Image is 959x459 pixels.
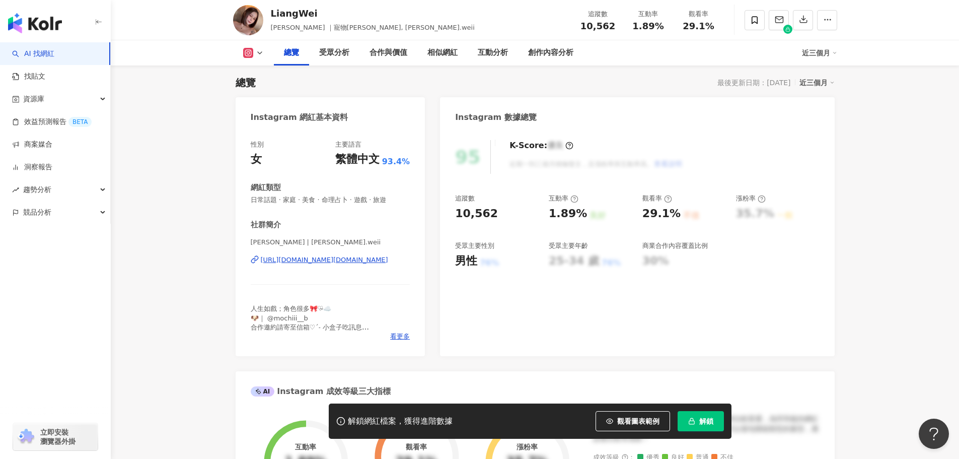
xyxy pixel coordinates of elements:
[284,47,299,59] div: 總覽
[23,201,51,224] span: 競品分析
[271,24,475,31] span: [PERSON_NAME] ｜寵物[PERSON_NAME], [PERSON_NAME].weii
[596,411,670,431] button: 觀看圖表範例
[632,21,663,31] span: 1.89%
[236,76,256,90] div: 總覽
[251,305,380,340] span: 人生如戲；角色很多🎀♡̴☁️ 🐶｜ @mochiii__b 合作邀約請寄至信箱♡ˊ˗ 小盒子吃訊息 📩｜[EMAIL_ADDRESS][DOMAIN_NAME]
[348,416,453,427] div: 解鎖網紅檔案，獲得進階數據
[680,9,718,19] div: 觀看率
[12,117,92,127] a: 效益預測報告BETA
[683,21,714,31] span: 29.1%
[251,182,281,193] div: 網紅類型
[23,88,44,110] span: 資源庫
[802,45,837,61] div: 近三個月
[549,241,588,250] div: 受眾主要年齡
[517,443,538,451] div: 漲粉率
[617,417,659,425] span: 觀看圖表範例
[23,178,51,201] span: 趨勢分析
[455,206,498,222] div: 10,562
[233,5,263,35] img: KOL Avatar
[799,76,835,89] div: 近三個月
[580,21,615,31] span: 10,562
[261,255,388,265] div: [URL][DOMAIN_NAME][DOMAIN_NAME]
[319,47,349,59] div: 受眾分析
[12,49,54,59] a: searchAI 找網紅
[370,47,407,59] div: 合作與價值
[699,417,713,425] span: 解鎖
[509,140,573,151] div: K-Score :
[8,13,62,33] img: logo
[427,47,458,59] div: 相似網紅
[251,220,281,230] div: 社群簡介
[390,332,410,341] span: 看更多
[251,238,410,247] span: [PERSON_NAME] | [PERSON_NAME].weii
[642,241,708,250] div: 商業合作內容覆蓋比例
[13,423,98,450] a: chrome extension立即安裝 瀏覽器外掛
[271,7,475,20] div: LiangWei
[736,194,766,203] div: 漲粉率
[478,47,508,59] div: 互動分析
[406,443,427,451] div: 觀看率
[251,386,391,397] div: Instagram 成效等級三大指標
[549,206,587,222] div: 1.89%
[16,429,36,445] img: chrome extension
[251,140,264,149] div: 性別
[251,195,410,205] span: 日常話題 · 家庭 · 美食 · 命理占卜 · 遊戲 · 旅遊
[12,162,52,172] a: 洞察報告
[455,253,477,269] div: 男性
[717,79,790,87] div: 最後更新日期：[DATE]
[251,152,262,167] div: 女
[579,9,617,19] div: 追蹤數
[12,140,52,150] a: 商案媒合
[335,152,380,167] div: 繁體中文
[251,112,348,123] div: Instagram 網紅基本資料
[528,47,573,59] div: 創作內容分析
[40,428,76,446] span: 立即安裝 瀏覽器外掛
[295,443,316,451] div: 互動率
[12,186,19,193] span: rise
[629,9,668,19] div: 互動率
[335,140,361,149] div: 主要語言
[382,156,410,167] span: 93.4%
[455,112,537,123] div: Instagram 數據總覽
[251,386,275,397] div: AI
[12,72,45,82] a: 找貼文
[455,241,494,250] div: 受眾主要性別
[678,411,724,431] button: 解鎖
[251,255,410,265] a: [URL][DOMAIN_NAME][DOMAIN_NAME]
[642,206,681,222] div: 29.1%
[455,194,475,203] div: 追蹤數
[642,194,672,203] div: 觀看率
[549,194,578,203] div: 互動率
